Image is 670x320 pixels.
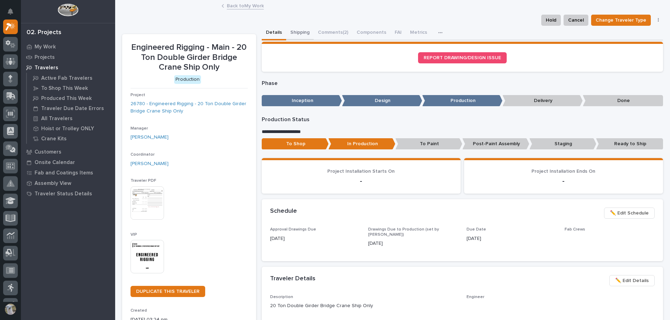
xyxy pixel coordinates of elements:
[596,138,663,150] p: Ready to Ship
[546,16,556,24] span: Hold
[35,170,93,176] p: Fab and Coatings Items
[368,227,439,236] span: Drawings Due to Production (set by [PERSON_NAME])
[131,179,156,183] span: Traveler PDF
[21,157,115,167] a: Onsite Calendar
[27,73,115,83] a: Active Fab Travelers
[27,124,115,133] a: Hoist or Trolley ONLY
[41,116,73,122] p: All Travelers
[424,55,501,60] span: REPORT DRAWING/DESIGN ISSUE
[131,233,137,237] span: VIP
[227,1,264,9] a: Back toMy Work
[596,16,646,24] span: Change Traveler Type
[270,275,315,283] h2: Traveler Details
[35,191,92,197] p: Traveler Status Details
[604,208,655,219] button: ✏️ Edit Schedule
[609,275,655,286] button: ✏️ Edit Details
[21,62,115,73] a: Travelers
[422,95,502,107] p: Production
[390,26,406,40] button: FAI
[35,149,61,155] p: Customers
[35,44,56,50] p: My Work
[174,75,201,84] div: Production
[467,235,557,242] p: [DATE]
[131,126,148,131] span: Manager
[583,95,663,107] p: Done
[262,26,286,40] button: Details
[27,134,115,143] a: Crane Kits
[41,136,67,142] p: Crane Kits
[531,169,595,174] span: Project Installation Ends On
[327,169,395,174] span: Project Installation Starts On
[610,209,649,217] span: ✏️ Edit Schedule
[21,178,115,188] a: Assembly View
[35,65,58,71] p: Travelers
[131,309,147,313] span: Created
[568,16,584,24] span: Cancel
[270,302,458,310] p: 20 Ton Double Girder Bridge Crane Ship Only
[21,188,115,199] a: Traveler Status Details
[21,167,115,178] a: Fab and Coatings Items
[131,134,169,141] a: [PERSON_NAME]
[591,15,651,26] button: Change Traveler Type
[41,95,92,102] p: Produced This Week
[131,286,205,297] a: DUPLICATE THIS TRAVELER
[27,114,115,123] a: All Travelers
[262,138,329,150] p: To Shop
[270,177,452,185] p: -
[3,4,18,19] button: Notifications
[270,208,297,215] h2: Schedule
[21,41,115,52] a: My Work
[502,95,583,107] p: Delivery
[41,126,94,132] p: Hoist or Trolley ONLY
[262,116,663,123] p: Production Status
[467,295,484,299] span: Engineer
[286,26,314,40] button: Shipping
[41,75,92,81] p: Active Fab Travelers
[131,100,248,115] a: 26780 - Engineered Rigging - 20 Ton Double Girder Bridge Crane Ship Only
[352,26,390,40] button: Components
[270,235,360,242] p: [DATE]
[136,289,200,294] span: DUPLICATE THIS TRAVELER
[3,302,18,317] button: users-avatar
[131,93,145,97] span: Project
[27,93,115,103] a: Produced This Week
[58,3,78,16] img: Workspace Logo
[131,160,169,167] a: [PERSON_NAME]
[131,42,248,72] p: Engineered Rigging - Main - 20 Ton Double Girder Bridge Crane Ship Only
[342,95,422,107] p: Design
[467,227,486,232] span: Due Date
[262,80,663,87] p: Phase
[328,138,395,150] p: In Production
[35,54,55,61] p: Projects
[9,8,18,19] div: Notifications
[262,95,342,107] p: Inception
[472,177,655,185] p: -
[270,295,293,299] span: Description
[27,29,61,37] div: 02. Projects
[41,85,88,92] p: To Shop This Week
[529,138,596,150] p: Staging
[564,15,588,26] button: Cancel
[565,227,585,232] span: Fab Crews
[21,147,115,157] a: Customers
[406,26,431,40] button: Metrics
[418,52,507,63] a: REPORT DRAWING/DESIGN ISSUE
[27,103,115,113] a: Traveler Due Date Errors
[615,276,649,285] span: ✏️ Edit Details
[395,138,462,150] p: To Paint
[462,138,529,150] p: Post-Paint Assembly
[314,26,352,40] button: Comments (2)
[131,153,155,157] span: Coordinator
[27,83,115,93] a: To Shop This Week
[270,227,316,232] span: Approval Drawings Due
[35,159,75,166] p: Onsite Calendar
[368,240,458,247] p: [DATE]
[41,106,104,112] p: Traveler Due Date Errors
[35,180,71,187] p: Assembly View
[21,52,115,62] a: Projects
[541,15,561,26] button: Hold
